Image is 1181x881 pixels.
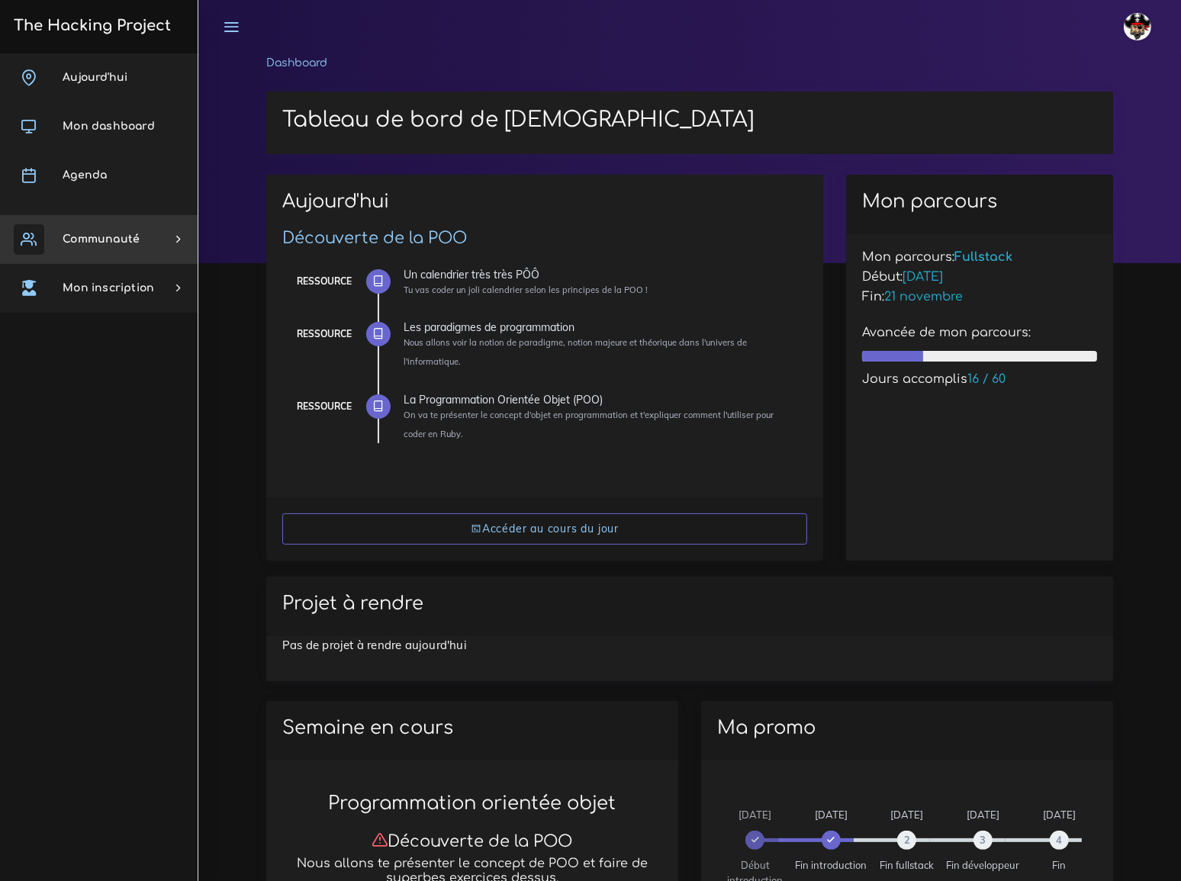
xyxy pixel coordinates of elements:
[973,831,993,850] span: 3
[63,72,127,83] span: Aujourd'hui
[282,191,807,223] h2: Aujourd'hui
[890,809,923,821] span: [DATE]
[404,285,648,295] small: Tu vas coder un joli calendrier selon les principes de la POO !
[884,290,963,304] span: 21 novembre
[739,809,771,821] span: [DATE]
[1043,809,1076,821] span: [DATE]
[1052,859,1066,871] span: Fin
[1124,13,1151,40] img: avatar
[795,859,867,871] span: Fin introduction
[862,326,1097,340] h5: Avancée de mon parcours:
[282,831,662,851] h3: Découverte de la POO
[297,326,352,342] div: Ressource
[404,337,747,367] small: Nous allons voir la notion de paradigme, notion majeure et théorique dans l'univers de l'informat...
[862,191,1097,213] h2: Mon parcours
[282,636,1097,654] p: Pas de projet à rendre aujourd'hui
[862,270,1097,285] h5: Début:
[9,18,171,34] h3: The Hacking Project
[63,169,107,181] span: Agenda
[897,831,916,850] span: 2
[63,282,154,294] span: Mon inscription
[822,831,841,850] span: 1
[282,793,662,815] h2: Programmation orientée objet
[282,229,467,247] a: Découverte de la POO
[404,394,796,405] div: La Programmation Orientée Objet (POO)
[404,410,774,439] small: On va te présenter le concept d'objet en programmation et t'expliquer comment l'utiliser pour cod...
[63,233,140,245] span: Communauté
[297,273,352,290] div: Ressource
[862,372,1097,387] h5: Jours accomplis
[745,831,764,850] span: 0
[947,859,1020,871] span: Fin développeur
[815,809,848,821] span: [DATE]
[404,322,796,333] div: Les paradigmes de programmation
[967,809,999,821] span: [DATE]
[282,108,1097,133] h1: Tableau de bord de [DEMOGRAPHIC_DATA]
[282,717,662,739] h2: Semaine en cours
[954,250,1012,264] span: Fullstack
[63,121,155,132] span: Mon dashboard
[862,290,1097,304] h5: Fin:
[282,593,1097,615] h2: Projet à rendre
[282,513,807,545] a: Accéder au cours du jour
[967,372,1006,386] span: 16 / 60
[880,859,934,871] span: Fin fullstack
[297,398,352,415] div: Ressource
[717,717,1097,739] h2: Ma promo
[862,250,1097,265] h5: Mon parcours:
[404,269,796,280] div: Un calendrier très très PÔÔ
[1050,831,1069,850] span: 4
[266,57,327,69] a: Dashboard
[903,270,943,284] span: [DATE]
